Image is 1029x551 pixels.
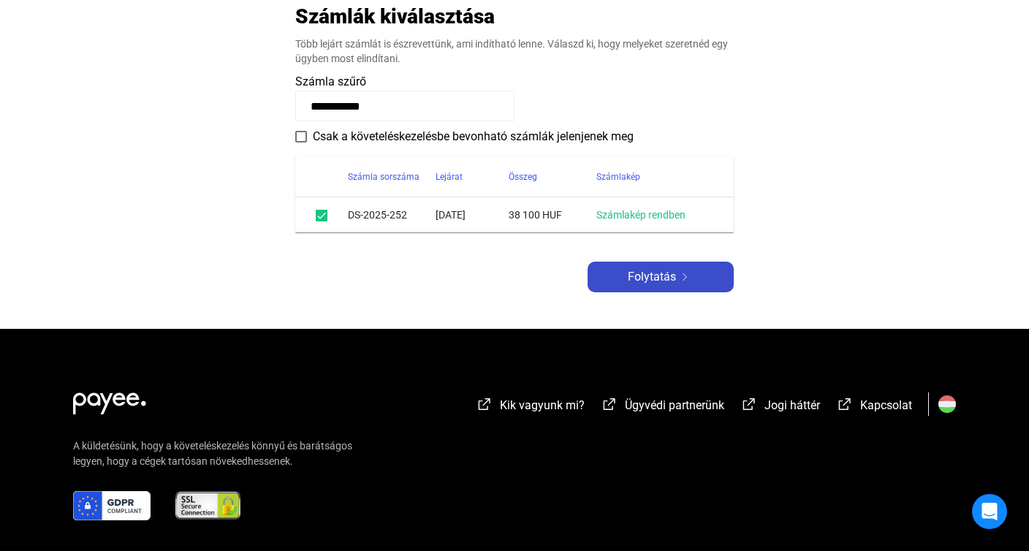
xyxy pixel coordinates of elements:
td: DS-2025-252 [348,197,436,232]
td: [DATE] [436,197,509,232]
span: Csak a követeléskezelésbe bevonható számlák jelenjenek meg [313,128,634,145]
span: Ügyvédi partnerünk [625,398,724,412]
div: Számlakép [596,168,716,186]
div: Több lejárt számlát is észrevettünk, ami indítható lenne. Válaszd ki, hogy melyeket szeretnéd egy... [295,37,734,66]
a: external-link-whiteÜgyvédi partnerünk [601,400,724,414]
img: external-link-white [476,397,493,411]
h2: Számlák kiválasztása [295,4,495,29]
div: Összeg [509,168,537,186]
a: Számlakép rendben [596,209,686,221]
span: Kik vagyunk mi? [500,398,585,412]
span: Kapcsolat [860,398,912,412]
img: external-link-white [836,397,854,411]
img: HU.svg [938,395,956,413]
a: external-link-whiteJogi háttér [740,400,820,414]
a: external-link-whiteKik vagyunk mi? [476,400,585,414]
div: Számla sorszáma [348,168,419,186]
span: Számla szűrő [295,75,366,88]
div: Számla sorszáma [348,168,436,186]
img: external-link-white [740,397,758,411]
td: 38 100 HUF [509,197,596,232]
span: Jogi háttér [764,398,820,412]
div: Lejárat [436,168,463,186]
img: arrow-right-white [676,273,694,281]
div: Összeg [509,168,596,186]
img: white-payee-white-dot.svg [73,384,146,414]
div: Lejárat [436,168,509,186]
div: Számlakép [596,168,640,186]
img: gdpr [73,491,151,520]
span: Folytatás [628,268,676,286]
img: ssl [174,491,242,520]
a: external-link-whiteKapcsolat [836,400,912,414]
button: Folytatásarrow-right-white [588,262,734,292]
div: Open Intercom Messenger [972,494,1007,529]
img: external-link-white [601,397,618,411]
